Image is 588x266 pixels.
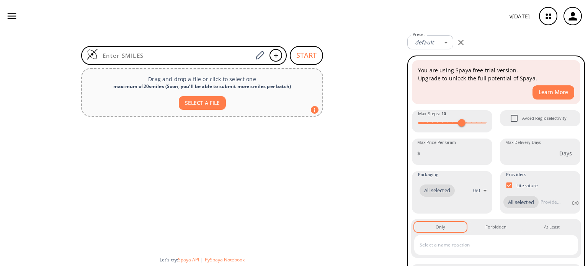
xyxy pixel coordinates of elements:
[418,110,446,117] span: Max Steps :
[418,239,563,251] input: Select a name reaction
[559,149,572,157] p: Days
[98,52,253,59] input: Enter SMILES
[179,96,226,110] button: SELECT A FILE
[414,222,467,232] button: Only
[516,182,538,189] p: Literature
[526,222,578,232] button: At Least
[418,171,438,178] span: Packaging
[87,49,98,60] img: Logo Spaya
[485,224,506,230] div: Forbidden
[420,187,455,194] span: All selected
[88,83,316,90] div: maximum of 20 smiles ( Soon, you'll be able to submit more smiles per batch )
[199,256,205,263] span: |
[417,149,420,157] p: $
[506,110,522,126] span: Avoid Regioselectivity
[290,46,323,65] button: START
[532,85,574,100] button: Learn More
[506,171,526,178] span: Providers
[522,115,567,122] span: Avoid Regioselectivity
[473,187,480,194] p: 0 / 0
[441,111,446,116] strong: 10
[572,200,579,206] p: 0 / 0
[470,222,522,232] button: Forbidden
[417,140,456,145] label: Max Price Per Gram
[205,256,245,263] button: PySpaya Notebook
[413,32,425,38] label: Preset
[510,12,530,20] p: v [DATE]
[505,140,541,145] label: Max Delivery Days
[503,199,539,206] span: All selected
[418,66,574,82] p: You are using Spaya free trial version. Upgrade to unlock the full potential of Spaya.
[436,224,445,230] div: Only
[544,224,560,230] div: At Least
[160,256,401,263] div: Let's try:
[415,39,434,46] em: default
[178,256,199,263] button: Spaya API
[88,75,316,83] p: Drag and drop a file or click to select one
[539,196,562,208] input: Provider name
